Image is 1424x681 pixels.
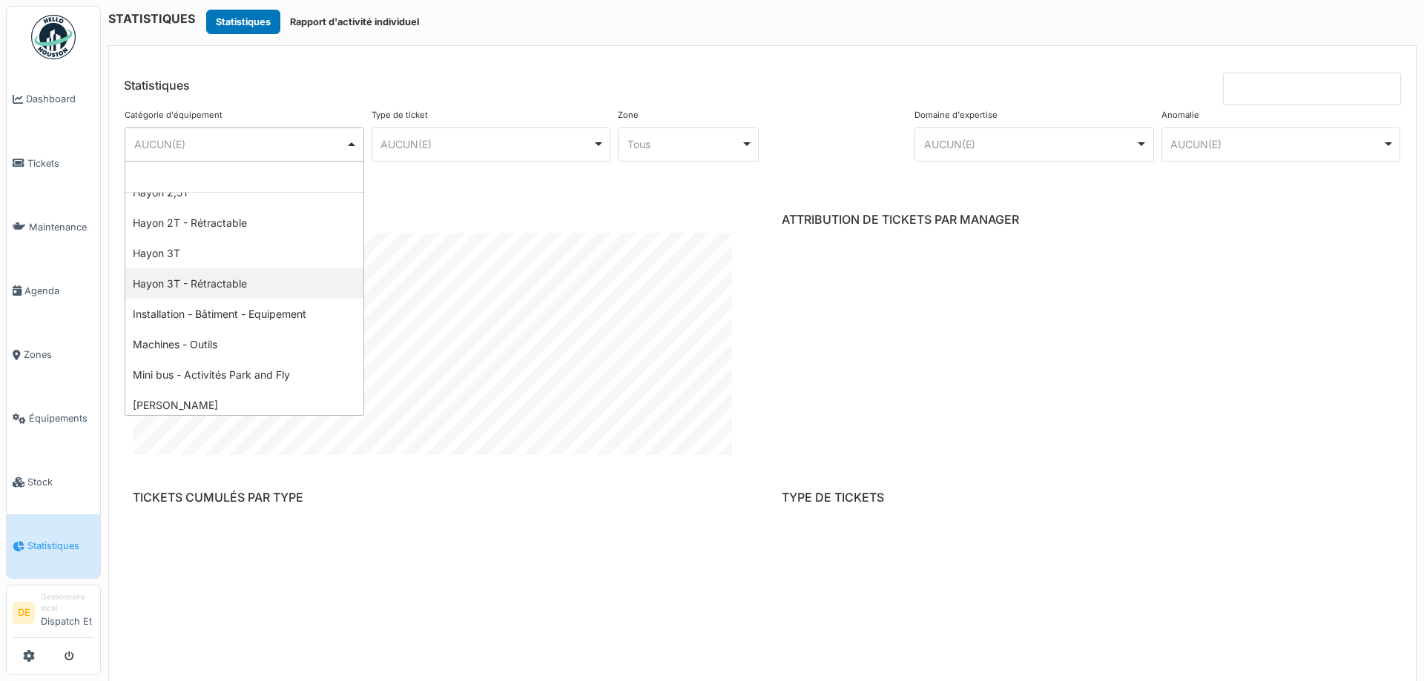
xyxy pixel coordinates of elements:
label: Catégorie d'équipement [125,109,222,122]
span: Équipements [29,411,94,425]
span: Maintenance [29,220,94,234]
div: Installation - Bâtiment - Equipement [125,299,363,329]
input: AUCUN(E) [125,162,363,193]
button: Rapport d'activité individuel [280,10,429,34]
label: Zone [618,109,639,122]
a: Zones [7,323,100,387]
a: Statistiques [7,514,100,578]
h6: TYPE DE TICKETS [782,491,1392,505]
a: Tickets [7,131,100,195]
li: Dispatch Et [41,591,94,634]
a: DE Gestionnaire localDispatch Et [13,591,94,638]
a: Maintenance [7,195,100,259]
div: Machines - Outils [125,329,363,359]
h6: NOUVEAUX TICKETS [133,213,743,227]
a: Agenda [7,259,100,322]
div: Gestionnaire local [41,591,94,614]
span: Dashboard [26,92,94,106]
span: Stock [27,475,94,489]
div: Hayon 2,5T [125,177,363,207]
div: Hayon 3T - Rétractable [125,268,363,299]
div: [PERSON_NAME] [125,390,363,420]
a: Équipements [7,387,100,451]
span: Statistiques [27,539,94,553]
div: AUCUN(E) [134,136,346,152]
div: AUCUN(E) [380,136,593,152]
h6: STATISTIQUES [108,12,195,26]
div: Tous [627,136,741,152]
li: DE [13,602,35,624]
div: Hayon 2T - Rétractable [125,207,363,238]
label: Domaine d'expertise [914,109,998,122]
div: Hayon 3T [125,238,363,268]
img: Badge_color-CXgf-gQk.svg [31,15,76,59]
h6: TICKETS CUMULÉS PAR TYPE [133,491,743,505]
label: Type de ticket [372,109,428,122]
a: Dashboard [7,67,100,131]
span: Tickets [27,156,94,170]
label: Anomalie [1161,109,1199,122]
span: Zones [24,348,94,362]
div: AUCUN(E) [1170,136,1382,152]
button: Statistiques [206,10,280,34]
a: Stock [7,451,100,514]
div: AUCUN(E) [924,136,1136,152]
div: Mini bus - Activités Park and Fly [125,359,363,390]
span: Agenda [24,284,94,298]
h6: ATTRIBUTION DE TICKETS PAR MANAGER [782,213,1392,227]
h6: Statistiques [124,79,190,93]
